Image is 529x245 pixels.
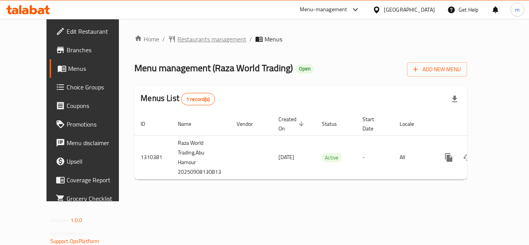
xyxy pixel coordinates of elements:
table: enhanced table [134,112,520,180]
span: Get support on: [50,228,86,238]
span: Menu management ( Raza World Trading ) [134,59,293,77]
th: Actions [433,112,520,136]
li: / [249,34,252,44]
td: - [356,135,393,179]
span: Version: [50,215,69,225]
span: Choice Groups [67,82,129,92]
span: 1.0.0 [70,215,82,225]
div: Open [296,64,314,74]
span: Locale [400,119,424,128]
span: Menu disclaimer [67,138,129,147]
a: Coverage Report [50,171,135,189]
span: Add New Menu [413,65,461,74]
div: Export file [445,90,464,108]
span: Active [322,153,342,162]
td: 1310381 [134,135,172,179]
span: Start Date [362,115,384,133]
nav: breadcrumb [134,34,467,44]
span: Menus [264,34,282,44]
a: Promotions [50,115,135,134]
span: [DATE] [278,152,294,162]
span: ID [141,119,155,128]
div: Total records count [181,93,215,105]
span: Created On [278,115,306,133]
button: Change Status [458,148,477,167]
a: Branches [50,41,135,59]
a: Grocery Checklist [50,189,135,208]
span: Coupons [67,101,129,110]
span: Grocery Checklist [67,194,129,203]
span: m [515,5,520,14]
td: Raza World Trading,Abu Hamour 20250908130813 [172,135,230,179]
div: Menu-management [300,5,347,14]
a: Edit Restaurant [50,22,135,41]
td: All [393,135,433,179]
a: Upsell [50,152,135,171]
button: Add New Menu [407,62,467,77]
a: Menu disclaimer [50,134,135,152]
span: Restaurants management [177,34,246,44]
a: Home [134,34,159,44]
a: Restaurants management [168,34,246,44]
a: Choice Groups [50,78,135,96]
li: / [162,34,165,44]
span: 1 record(s) [182,96,215,103]
h2: Menus List [141,93,215,105]
span: Open [296,65,314,72]
span: Upsell [67,157,129,166]
a: Coupons [50,96,135,115]
span: Edit Restaurant [67,27,129,36]
span: Coverage Report [67,175,129,185]
span: Menus [68,64,129,73]
a: Menus [50,59,135,78]
div: [GEOGRAPHIC_DATA] [384,5,435,14]
span: Promotions [67,120,129,129]
span: Status [322,119,347,128]
button: more [440,148,458,167]
span: Vendor [237,119,263,128]
span: Name [178,119,201,128]
span: Branches [67,45,129,55]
